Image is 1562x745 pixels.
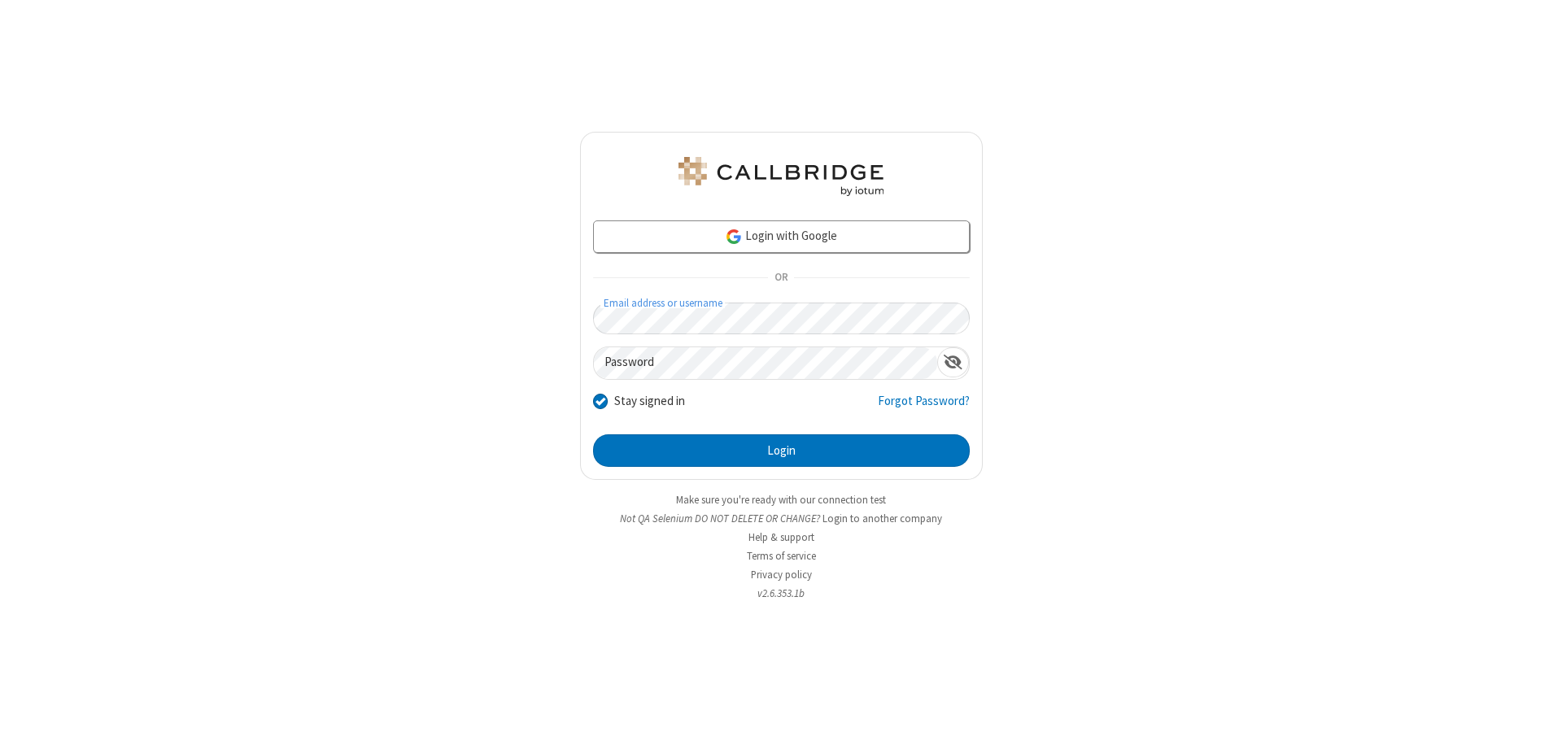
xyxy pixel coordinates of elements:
input: Password [594,347,937,379]
button: Login to another company [822,511,942,526]
a: Help & support [748,530,814,544]
a: Terms of service [747,549,816,563]
div: Show password [937,347,969,377]
a: Privacy policy [751,568,812,582]
span: OR [768,267,794,290]
a: Forgot Password? [878,392,970,423]
a: Login with Google [593,220,970,253]
img: QA Selenium DO NOT DELETE OR CHANGE [675,157,887,196]
iframe: Chat [1521,703,1550,734]
li: v2.6.353.1b [580,586,983,601]
li: Not QA Selenium DO NOT DELETE OR CHANGE? [580,511,983,526]
a: Make sure you're ready with our connection test [676,493,886,507]
input: Email address or username [593,303,970,334]
label: Stay signed in [614,392,685,411]
img: google-icon.png [725,228,743,246]
button: Login [593,434,970,467]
